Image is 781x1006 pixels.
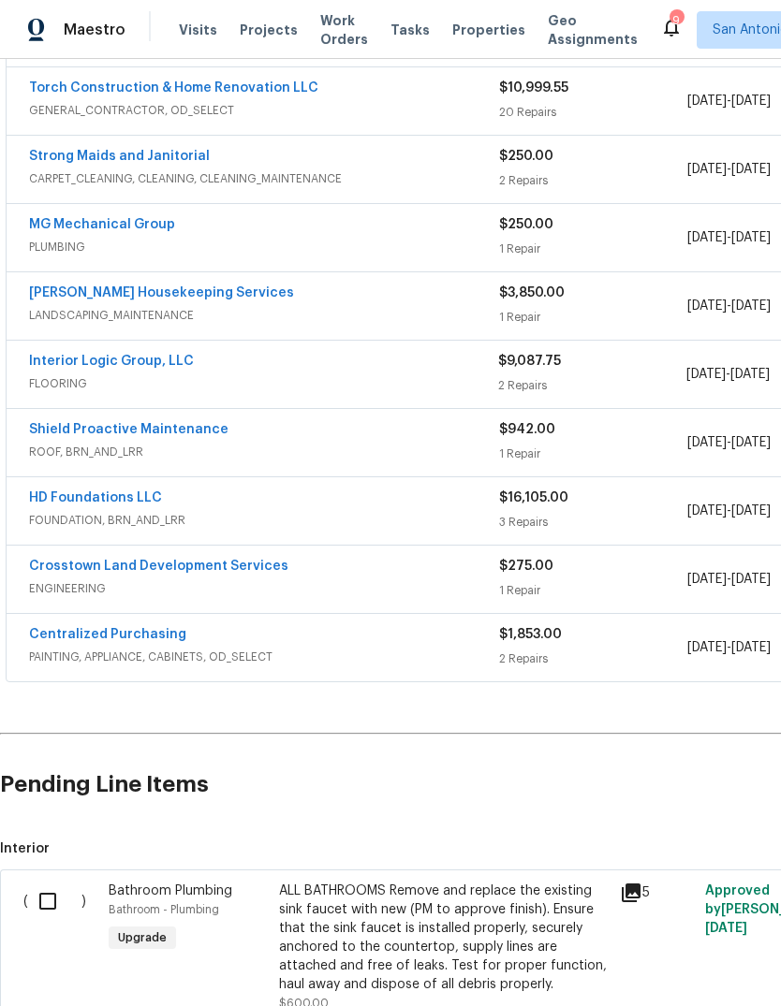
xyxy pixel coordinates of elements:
[499,81,568,95] span: $10,999.55
[687,297,771,315] span: -
[498,355,561,368] span: $9,087.75
[687,163,727,176] span: [DATE]
[731,573,771,586] span: [DATE]
[29,169,499,188] span: CARPET_CLEANING, CLEANING, CLEANING_MAINTENANCE
[499,218,553,231] span: $250.00
[109,884,232,897] span: Bathroom Plumbing
[499,150,553,163] span: $250.00
[687,504,727,518] span: [DATE]
[29,218,175,231] a: MG Mechanical Group
[731,299,771,313] span: [DATE]
[499,308,687,327] div: 1 Repair
[29,628,186,641] a: Centralized Purchasing
[64,21,125,39] span: Maestro
[390,23,430,36] span: Tasks
[29,81,318,95] a: Torch Construction & Home Renovation LLC
[499,240,687,258] div: 1 Repair
[670,11,683,30] div: 9
[29,491,162,504] a: HD Foundations LLC
[687,299,727,313] span: [DATE]
[731,231,771,244] span: [DATE]
[731,95,771,108] span: [DATE]
[687,502,771,520] span: -
[731,641,771,654] span: [DATE]
[29,286,294,299] a: [PERSON_NAME] Housekeeping Services
[499,560,553,573] span: $275.00
[686,365,770,384] span: -
[279,882,609,994] div: ALL BATHROOMS Remove and replace the existing sink faucet with new (PM to approve finish). Ensure...
[731,504,771,518] span: [DATE]
[109,904,219,915] span: Bathroom - Plumbing
[687,92,771,110] span: -
[29,579,499,598] span: ENGINEERING
[548,11,638,49] span: Geo Assignments
[499,649,687,668] div: 2 Repairs
[499,103,687,122] div: 20 Repairs
[499,513,687,532] div: 3 Repairs
[29,511,499,530] span: FOUNDATION, BRN_AND_LRR
[620,882,694,904] div: 5
[499,286,565,299] span: $3,850.00
[29,238,499,256] span: PLUMBING
[29,374,498,393] span: FLOORING
[179,21,217,39] span: Visits
[687,231,727,244] span: [DATE]
[111,928,174,947] span: Upgrade
[730,368,770,381] span: [DATE]
[686,368,726,381] span: [DATE]
[687,641,727,654] span: [DATE]
[29,443,499,461] span: ROOF, BRN_AND_LRR
[499,581,687,600] div: 1 Repair
[687,160,771,179] span: -
[452,21,525,39] span: Properties
[499,628,562,641] span: $1,853.00
[687,573,727,586] span: [DATE]
[687,570,771,589] span: -
[687,638,771,657] span: -
[499,445,687,463] div: 1 Repair
[731,163,771,176] span: [DATE]
[29,648,499,666] span: PAINTING, APPLIANCE, CABINETS, OD_SELECT
[705,922,747,935] span: [DATE]
[687,433,771,452] span: -
[29,560,288,573] a: Crosstown Land Development Services
[240,21,298,39] span: Projects
[29,150,210,163] a: Strong Maids and Janitorial
[320,11,368,49] span: Work Orders
[499,491,568,504] span: $16,105.00
[499,423,555,436] span: $942.00
[29,355,194,368] a: Interior Logic Group, LLC
[687,228,771,247] span: -
[29,423,228,436] a: Shield Proactive Maintenance
[29,306,499,325] span: LANDSCAPING_MAINTENANCE
[499,171,687,190] div: 2 Repairs
[498,376,685,395] div: 2 Repairs
[29,101,499,120] span: GENERAL_CONTRACTOR, OD_SELECT
[687,436,727,449] span: [DATE]
[731,436,771,449] span: [DATE]
[687,95,727,108] span: [DATE]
